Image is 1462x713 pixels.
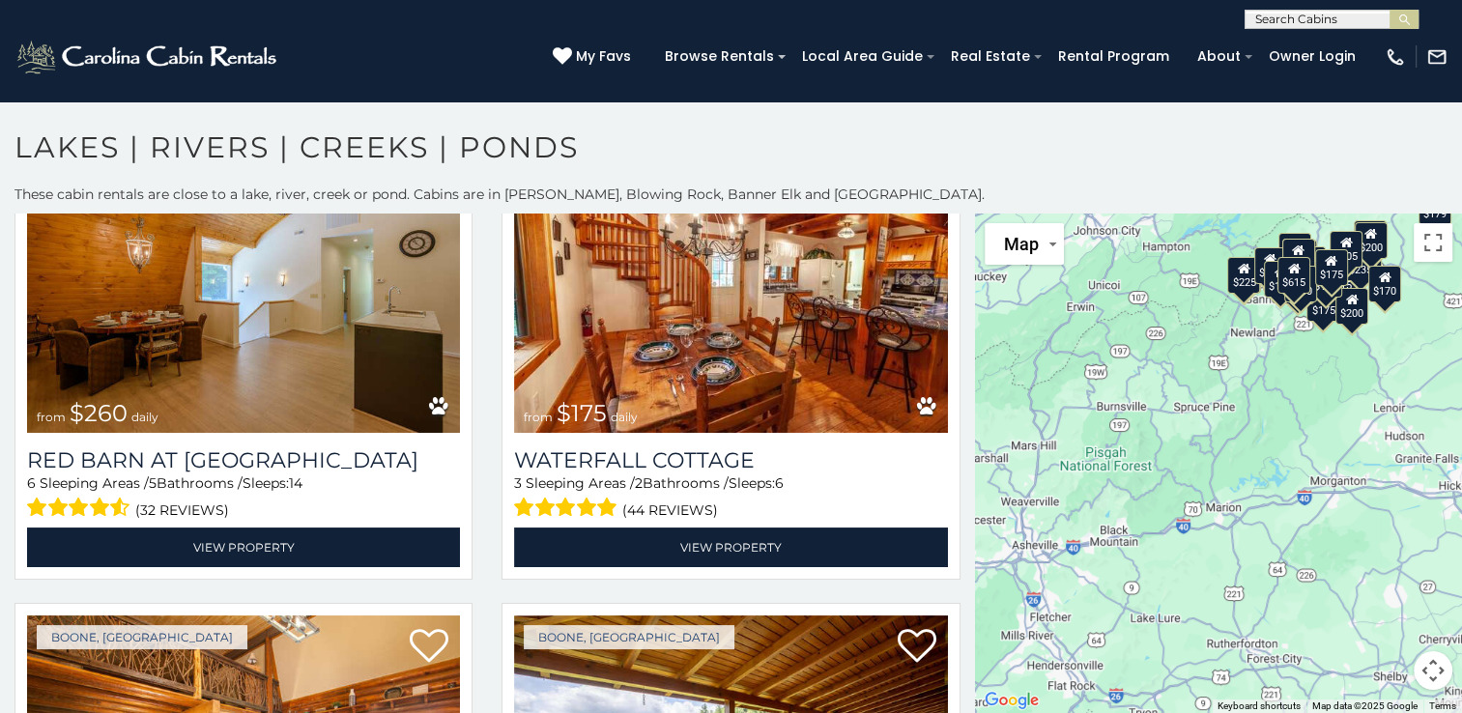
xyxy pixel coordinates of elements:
[514,143,947,433] img: Waterfall Cottage
[1309,261,1342,298] div: $140
[980,688,1044,713] img: Google
[1259,42,1365,71] a: Owner Login
[980,688,1044,713] a: Open this area in Google Maps (opens a new window)
[1227,257,1260,294] div: $225
[70,399,128,427] span: $260
[524,410,553,424] span: from
[1414,223,1452,262] button: Toggle fullscreen view
[655,42,784,71] a: Browse Rentals
[135,498,229,523] span: (32 reviews)
[514,447,947,473] a: Waterfall Cottage
[635,474,643,492] span: 2
[27,474,36,492] span: 6
[1281,267,1314,303] div: $180
[1344,243,1377,280] div: $235
[1312,700,1418,711] span: Map data ©2025 Google
[27,473,460,523] div: Sleeping Areas / Bathrooms / Sleeps:
[792,42,932,71] a: Local Area Guide
[1314,249,1347,286] div: $175
[1426,46,1448,68] img: mail-regular-white.png
[27,447,460,473] h3: Red Barn at Tiffanys Estate
[514,528,947,567] a: View Property
[1385,46,1406,68] img: phone-regular-white.png
[576,46,631,67] span: My Favs
[898,627,936,668] a: Add to favorites
[1218,699,1301,713] button: Keyboard shortcuts
[1355,221,1388,258] div: $200
[149,474,157,492] span: 5
[1004,234,1039,254] span: Map
[514,473,947,523] div: Sleeping Areas / Bathrooms / Sleeps:
[27,447,460,473] a: Red Barn at [GEOGRAPHIC_DATA]
[1414,651,1452,690] button: Map camera controls
[37,625,247,649] a: Boone, [GEOGRAPHIC_DATA]
[985,223,1064,265] button: Change map style
[1282,239,1315,275] div: $155
[514,474,522,492] span: 3
[514,143,947,433] a: Waterfall Cottage from $175 daily
[1335,287,1368,324] div: $200
[1277,256,1310,293] div: $615
[131,410,158,424] span: daily
[27,143,460,433] a: Red Barn at Tiffanys Estate from $260 daily
[27,528,460,567] a: View Property
[1330,230,1362,267] div: $205
[1278,232,1311,269] div: $305
[27,143,460,433] img: Red Barn at Tiffanys Estate
[37,410,66,424] span: from
[524,625,734,649] a: Boone, [GEOGRAPHIC_DATA]
[775,474,784,492] span: 6
[1048,42,1179,71] a: Rental Program
[611,410,638,424] span: daily
[1254,246,1287,283] div: $200
[941,42,1040,71] a: Real Estate
[557,399,607,427] span: $175
[553,46,636,68] a: My Favs
[1306,284,1339,321] div: $175
[1188,42,1250,71] a: About
[410,627,448,668] a: Add to favorites
[1354,220,1387,257] div: $235
[1429,700,1456,711] a: Terms (opens in new tab)
[14,38,282,76] img: White-1-2.png
[1368,265,1401,301] div: $170
[1284,266,1317,302] div: $180
[289,474,302,492] span: 14
[1264,261,1297,298] div: $125
[622,498,718,523] span: (44 reviews)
